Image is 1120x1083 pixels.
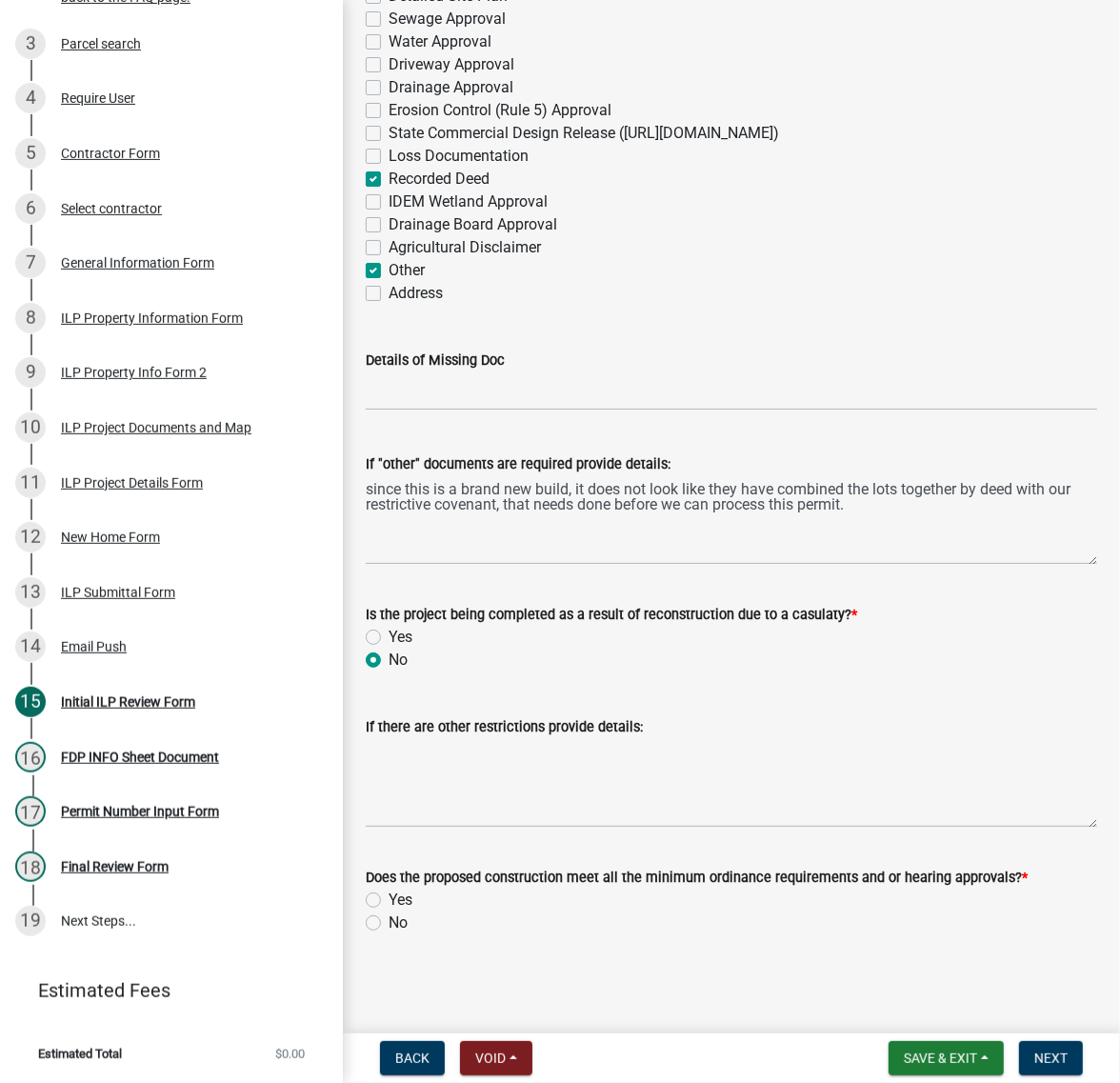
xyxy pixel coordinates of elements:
div: Final Review Form [61,860,169,873]
label: Agricultural Disclaimer [389,236,541,259]
div: 12 [15,522,46,552]
label: Is the project being completed as a result of reconstruction due to a casulaty? [366,609,857,622]
div: Email Push [61,640,127,653]
label: If "other" documents are required provide details: [366,458,670,471]
label: State Commercial Design Release ([URL][DOMAIN_NAME]) [389,122,779,145]
a: Estimated Fees [15,972,312,1010]
div: 6 [15,193,46,224]
div: 5 [15,138,46,169]
div: 15 [15,687,46,717]
div: ILP Property Info Form 2 [61,366,207,379]
label: No [389,912,408,934]
label: Does the proposed construction meet all the minimum ordinance requirements and or hearing approvals? [366,872,1028,885]
label: Water Approval [389,30,491,53]
button: Save & Exit [889,1041,1004,1075]
div: 8 [15,303,46,333]
label: Address [389,282,443,305]
div: 10 [15,412,46,443]
div: 18 [15,852,46,882]
span: Save & Exit [904,1051,977,1066]
div: General Information Form [61,256,214,270]
div: 9 [15,357,46,388]
div: 17 [15,796,46,827]
label: Driveway Approval [389,53,514,76]
label: Drainage Approval [389,76,513,99]
div: Permit Number Input Form [61,805,219,818]
label: If there are other restrictions provide details: [366,721,643,734]
div: 13 [15,577,46,608]
div: ILP Project Details Form [61,476,203,490]
div: 11 [15,468,46,498]
label: Sewage Approval [389,8,506,30]
div: 14 [15,632,46,662]
div: Parcel search [61,37,141,50]
label: Yes [389,626,412,649]
span: Void [475,1051,506,1066]
div: New Home Form [61,531,160,544]
button: Void [460,1041,532,1075]
div: Select contractor [61,202,162,215]
button: Back [380,1041,445,1075]
span: Back [395,1051,430,1066]
label: Yes [389,889,412,912]
label: Drainage Board Approval [389,213,557,236]
div: 16 [15,742,46,772]
span: Next [1034,1051,1068,1066]
div: FDP INFO Sheet Document [61,751,219,764]
span: Estimated Total [38,1048,122,1060]
div: Contractor Form [61,147,160,160]
label: Loss Documentation [389,145,529,168]
label: Other [389,259,425,282]
span: $0.00 [275,1048,305,1060]
div: Require User [61,91,135,105]
div: Initial ILP Review Form [61,695,195,709]
div: 19 [15,906,46,936]
button: Next [1019,1041,1083,1075]
div: 3 [15,29,46,59]
label: No [389,649,408,672]
label: Erosion Control (Rule 5) Approval [389,99,611,122]
label: Details of Missing Doc [366,354,505,368]
div: 4 [15,83,46,113]
div: ILP Submittal Form [61,586,175,599]
div: ILP Project Documents and Map [61,421,251,434]
div: ILP Property Information Form [61,311,243,325]
label: Recorded Deed [389,168,490,191]
div: 7 [15,248,46,278]
label: IDEM Wetland Approval [389,191,548,213]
